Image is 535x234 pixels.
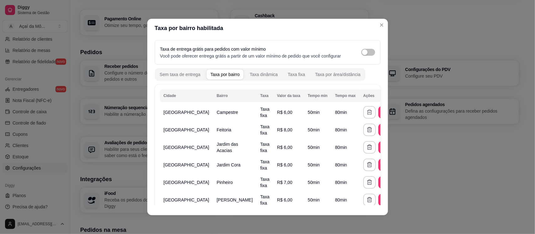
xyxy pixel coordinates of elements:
span: [GEOGRAPHIC_DATA] [164,197,209,202]
span: Jardim das Acacias [217,142,238,153]
header: Taxa por bairro habilitada [147,19,388,38]
span: [PERSON_NAME] [217,197,253,202]
div: Taxa por área/distância [315,71,361,78]
span: R$ 6,00 [277,162,292,167]
span: R$ 6,00 [277,197,292,202]
span: Campestre [217,110,238,115]
button: Close [377,20,387,30]
span: Taxa fixa [260,177,270,188]
td: 80 min [331,121,359,139]
span: R$ 8,00 [277,127,292,132]
td: 80 min [331,139,359,156]
span: Taxa fixa [260,107,270,118]
span: [GEOGRAPHIC_DATA] [164,127,209,132]
div: Sem taxa de entrega [160,71,201,78]
th: Cidade [160,89,213,102]
span: Pinheiro [217,180,233,185]
td: 50 min [304,191,331,209]
span: Taxa fixa [260,194,270,206]
span: R$ 6,00 [277,110,292,115]
div: Taxa por bairro [210,71,239,78]
td: 50 min [304,121,331,139]
th: Tempo min [304,89,331,102]
span: Taxa fixa [260,124,270,135]
span: [GEOGRAPHIC_DATA] [164,110,209,115]
td: 80 min [331,191,359,209]
th: Ações [359,89,395,102]
td: 80 min [331,156,359,174]
th: Bairro [213,89,256,102]
span: [GEOGRAPHIC_DATA] [164,180,209,185]
label: Taxa de entrega grátis para pedidos com valor mínimo [160,47,266,52]
p: Você pode oferecer entrega grátis a partir de um valor mínimo de pedido que você configurar [160,53,341,59]
td: 50 min [304,139,331,156]
td: 50 min [304,104,331,121]
th: Tempo max [331,89,359,102]
th: Valor da taxa [273,89,304,102]
td: 50 min [304,156,331,174]
td: 50 min [304,174,331,191]
span: [GEOGRAPHIC_DATA] [164,162,209,167]
span: Taxa fixa [260,142,270,153]
span: Jardim Cora [217,162,240,167]
div: Taxa fixa [288,71,305,78]
td: 80 min [331,104,359,121]
th: Taxa [256,89,273,102]
span: [GEOGRAPHIC_DATA] [164,145,209,150]
span: R$ 6,00 [277,145,292,150]
span: Feitoria [217,127,231,132]
span: R$ 7,00 [277,180,292,185]
td: 80 min [331,174,359,191]
span: Taxa fixa [260,159,270,170]
div: Taxa dinâmica [250,71,278,78]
